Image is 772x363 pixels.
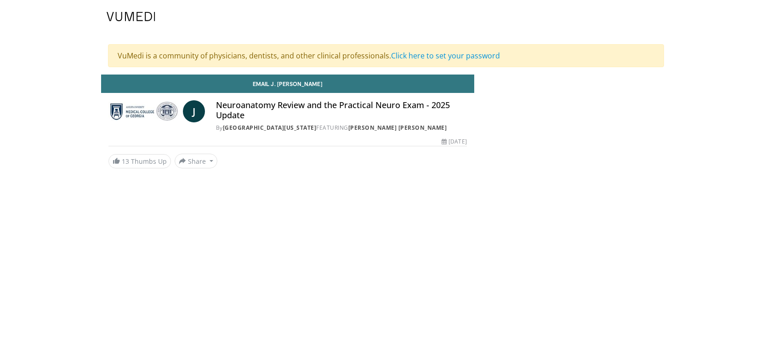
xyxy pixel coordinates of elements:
[175,154,217,168] button: Share
[216,124,467,132] div: By FEATURING
[216,100,467,120] h4: Neuroanatomy Review and the Practical Neuro Exam - 2025 Update
[101,75,474,93] a: Email J. [PERSON_NAME]
[223,124,317,132] a: [GEOGRAPHIC_DATA][US_STATE]
[348,124,447,132] a: [PERSON_NAME] [PERSON_NAME]
[183,100,205,122] a: J
[108,44,664,67] div: VuMedi is a community of physicians, dentists, and other clinical professionals.
[107,12,155,21] img: VuMedi Logo
[108,100,179,122] img: Medical College of Georgia - Augusta University
[122,157,129,166] span: 13
[108,154,171,168] a: 13 Thumbs Up
[442,138,466,146] div: [DATE]
[391,51,500,61] a: Click here to set your password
